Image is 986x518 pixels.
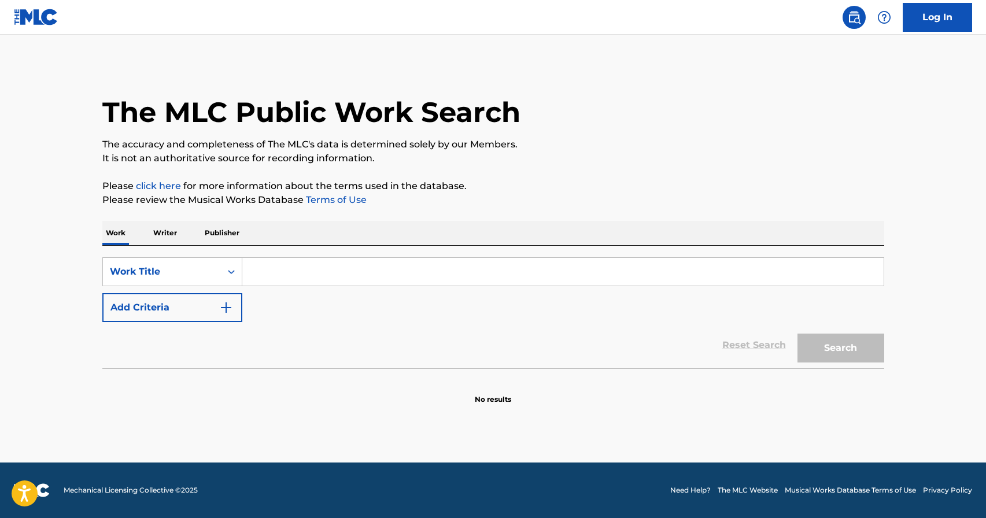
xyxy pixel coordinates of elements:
[102,221,129,245] p: Work
[102,257,884,368] form: Search Form
[14,9,58,25] img: MLC Logo
[102,95,520,129] h1: The MLC Public Work Search
[873,6,896,29] div: Help
[110,265,214,279] div: Work Title
[64,485,198,495] span: Mechanical Licensing Collective © 2025
[102,138,884,151] p: The accuracy and completeness of The MLC's data is determined solely by our Members.
[136,180,181,191] a: click here
[785,485,916,495] a: Musical Works Database Terms of Use
[102,293,242,322] button: Add Criteria
[475,380,511,405] p: No results
[877,10,891,24] img: help
[718,485,778,495] a: The MLC Website
[670,485,711,495] a: Need Help?
[843,6,866,29] a: Public Search
[923,485,972,495] a: Privacy Policy
[102,151,884,165] p: It is not an authoritative source for recording information.
[201,221,243,245] p: Publisher
[14,483,50,497] img: logo
[150,221,180,245] p: Writer
[847,10,861,24] img: search
[102,193,884,207] p: Please review the Musical Works Database
[102,179,884,193] p: Please for more information about the terms used in the database.
[304,194,367,205] a: Terms of Use
[903,3,972,32] a: Log In
[219,301,233,314] img: 9d2ae6d4665cec9f34b9.svg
